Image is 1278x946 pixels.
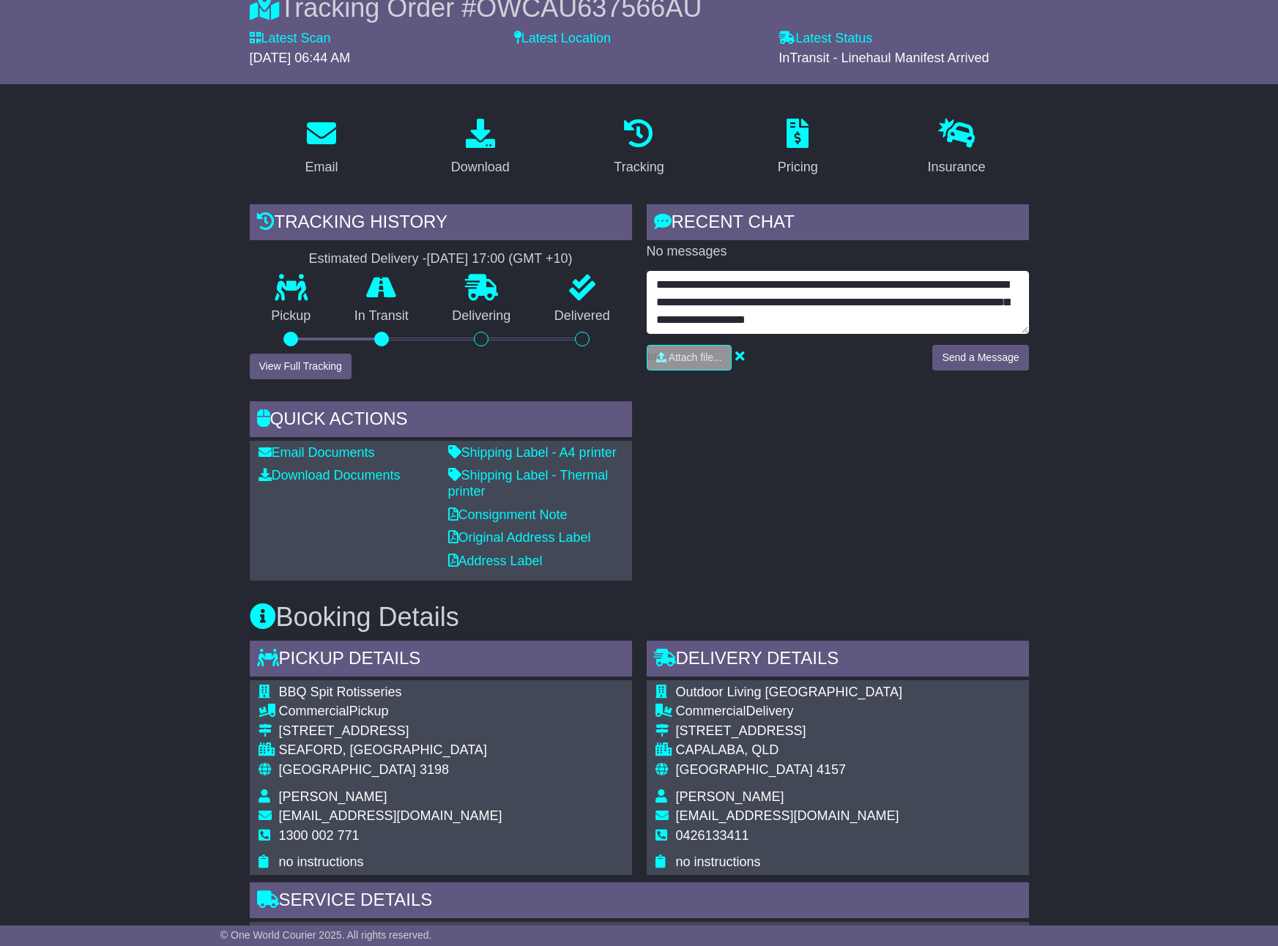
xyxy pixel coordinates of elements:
[250,641,632,680] div: Pickup Details
[676,704,902,720] div: Delivery
[676,723,902,740] div: [STREET_ADDRESS]
[305,157,338,177] div: Email
[448,507,568,522] a: Consignment Note
[250,308,333,324] p: Pickup
[647,641,1029,680] div: Delivery Details
[279,704,502,720] div: Pickup
[279,828,360,843] span: 1300 002 771
[676,685,902,699] span: Outdoor Living [GEOGRAPHIC_DATA]
[448,468,609,499] a: Shipping Label - Thermal printer
[250,603,1029,632] h3: Booking Details
[427,251,573,267] div: [DATE] 17:00 (GMT +10)
[220,929,432,941] span: © One World Courier 2025. All rights reserved.
[676,828,749,843] span: 0426133411
[279,808,502,823] span: [EMAIL_ADDRESS][DOMAIN_NAME]
[676,808,899,823] span: [EMAIL_ADDRESS][DOMAIN_NAME]
[817,762,846,777] span: 4157
[420,762,449,777] span: 3198
[250,31,331,47] label: Latest Scan
[768,113,828,182] a: Pricing
[250,251,632,267] div: Estimated Delivery -
[448,554,543,568] a: Address Label
[279,762,416,777] span: [GEOGRAPHIC_DATA]
[431,308,533,324] p: Delivering
[676,789,784,804] span: [PERSON_NAME]
[250,204,632,244] div: Tracking history
[676,762,813,777] span: [GEOGRAPHIC_DATA]
[532,308,632,324] p: Delivered
[918,113,995,182] a: Insurance
[676,704,746,718] span: Commercial
[279,742,502,759] div: SEAFORD, [GEOGRAPHIC_DATA]
[279,854,364,869] span: no instructions
[250,882,1029,922] div: Service Details
[451,157,510,177] div: Download
[514,31,611,47] label: Latest Location
[779,31,872,47] label: Latest Status
[928,157,986,177] div: Insurance
[647,204,1029,244] div: RECENT CHAT
[448,445,617,460] a: Shipping Label - A4 printer
[676,854,761,869] span: no instructions
[259,468,401,483] a: Download Documents
[778,157,818,177] div: Pricing
[259,445,375,460] a: Email Documents
[448,530,591,545] a: Original Address Label
[279,789,387,804] span: [PERSON_NAME]
[250,401,632,441] div: Quick Actions
[250,354,352,379] button: View Full Tracking
[442,113,519,182] a: Download
[279,704,349,718] span: Commercial
[932,345,1028,370] button: Send a Message
[279,723,502,740] div: [STREET_ADDRESS]
[332,308,431,324] p: In Transit
[614,157,664,177] div: Tracking
[250,51,351,65] span: [DATE] 06:44 AM
[279,685,402,699] span: BBQ Spit Rotisseries
[779,51,989,65] span: InTransit - Linehaul Manifest Arrived
[295,113,347,182] a: Email
[676,742,902,759] div: CAPALABA, QLD
[647,244,1029,260] p: No messages
[604,113,673,182] a: Tracking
